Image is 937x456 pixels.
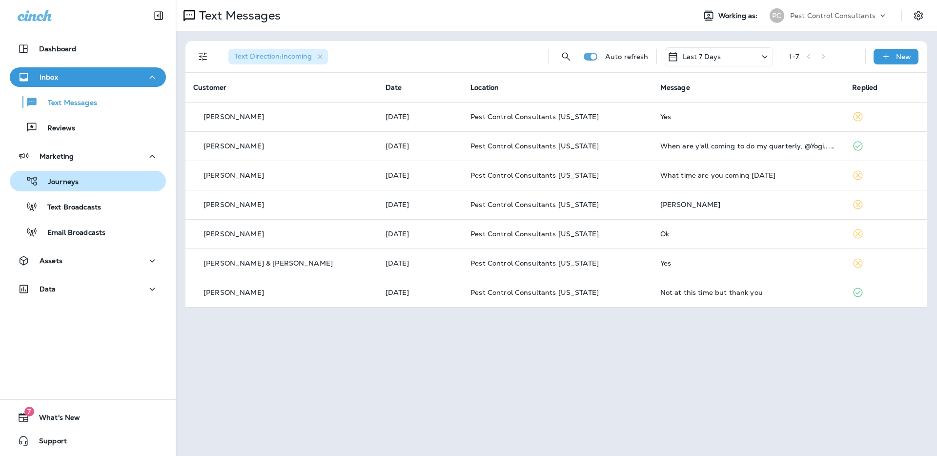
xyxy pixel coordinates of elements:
[386,289,455,296] p: Aug 8, 2025 02:57 PM
[204,113,264,121] p: [PERSON_NAME]
[204,259,333,267] p: [PERSON_NAME] & [PERSON_NAME]
[770,8,784,23] div: PC
[29,437,67,449] span: Support
[10,251,166,270] button: Assets
[660,83,690,92] span: Message
[195,8,281,23] p: Text Messages
[193,47,213,66] button: Filters
[470,259,599,268] span: Pest Control Consultants [US_STATE]
[660,259,837,267] div: Yes
[38,124,75,133] p: Reviews
[660,230,837,238] div: Ok
[29,414,80,425] span: What's New
[910,7,927,24] button: Settings
[470,171,599,180] span: Pest Control Consultants [US_STATE]
[386,113,455,121] p: Aug 14, 2025 02:18 AM
[10,92,166,112] button: Text Messages
[683,53,721,61] p: Last 7 Days
[386,142,455,150] p: Aug 13, 2025 01:47 PM
[605,53,649,61] p: Auto refresh
[10,408,166,427] button: 7What's New
[40,257,62,265] p: Assets
[790,12,876,20] p: Pest Control Consultants
[470,288,599,297] span: Pest Control Consultants [US_STATE]
[204,230,264,238] p: [PERSON_NAME]
[204,289,264,296] p: [PERSON_NAME]
[38,99,97,108] p: Text Messages
[660,142,837,150] div: When are y'all coming to do my quarterly, @Yogi...site 2911
[10,67,166,87] button: Inbox
[470,142,599,150] span: Pest Control Consultants [US_STATE]
[852,83,877,92] span: Replied
[10,222,166,242] button: Email Broadcasts
[193,83,226,92] span: Customer
[40,285,56,293] p: Data
[38,228,105,238] p: Email Broadcasts
[10,146,166,166] button: Marketing
[24,407,34,416] span: 7
[789,53,799,61] div: 1 - 7
[38,203,101,212] p: Text Broadcasts
[660,289,837,296] div: Not at this time but thank you
[228,49,328,64] div: Text Direction:Incoming
[470,229,599,238] span: Pest Control Consultants [US_STATE]
[40,73,58,81] p: Inbox
[386,83,402,92] span: Date
[10,171,166,191] button: Journeys
[660,201,837,208] div: Kathy Olalde
[10,196,166,217] button: Text Broadcasts
[38,178,79,187] p: Journeys
[39,45,76,53] p: Dashboard
[10,431,166,451] button: Support
[10,279,166,299] button: Data
[145,6,172,25] button: Collapse Sidebar
[896,53,911,61] p: New
[204,201,264,208] p: [PERSON_NAME]
[660,171,837,179] div: What time are you coming tomorrow
[10,117,166,138] button: Reviews
[470,83,499,92] span: Location
[660,113,837,121] div: Yes
[386,230,455,238] p: Aug 9, 2025 11:14 AM
[470,112,599,121] span: Pest Control Consultants [US_STATE]
[386,259,455,267] p: Aug 9, 2025 10:45 AM
[234,52,312,61] span: Text Direction : Incoming
[386,201,455,208] p: Aug 10, 2025 05:16 PM
[386,171,455,179] p: Aug 11, 2025 08:03 AM
[40,152,74,160] p: Marketing
[204,142,264,150] p: [PERSON_NAME]
[718,12,760,20] span: Working as:
[204,171,264,179] p: [PERSON_NAME]
[10,39,166,59] button: Dashboard
[556,47,576,66] button: Search Messages
[470,200,599,209] span: Pest Control Consultants [US_STATE]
